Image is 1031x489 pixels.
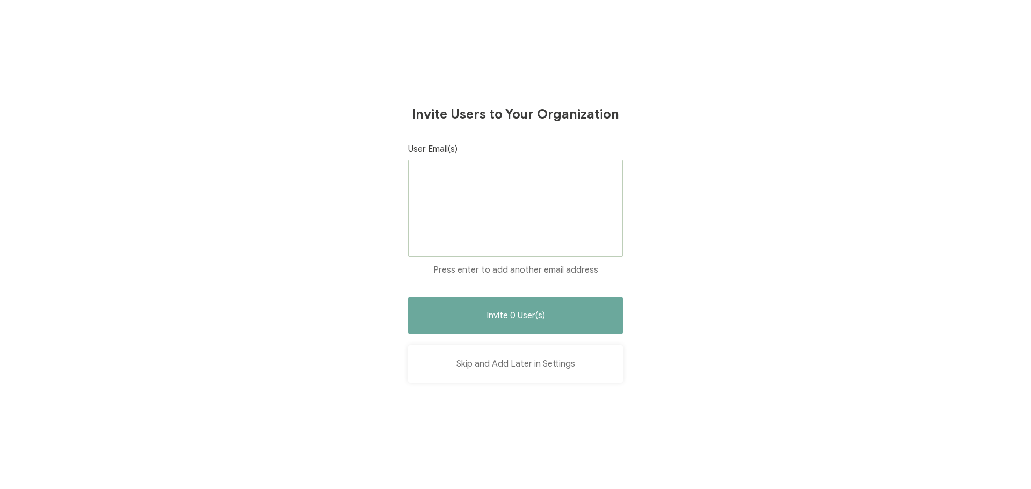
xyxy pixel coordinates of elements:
span: Invite 0 User(s) [487,311,545,320]
iframe: Chat Widget [977,437,1031,489]
span: User Email(s) [408,144,458,155]
button: Invite 0 User(s) [408,297,623,334]
button: Skip and Add Later in Settings [408,345,623,383]
h1: Invite Users to Your Organization [412,106,619,122]
span: Press enter to add another email address [433,265,598,275]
